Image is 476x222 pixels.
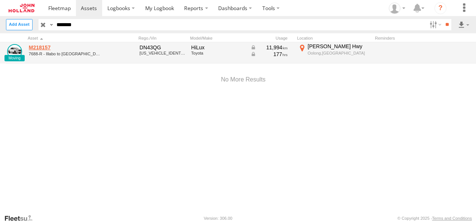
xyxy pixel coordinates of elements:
[297,43,372,63] label: Click to View Current Location
[249,36,294,41] div: Usage
[190,36,246,41] div: Model/Make
[4,215,39,222] a: Visit our Website
[191,51,245,55] div: Toyota
[48,19,54,30] label: Search Query
[308,50,371,56] div: Oolong,[GEOGRAPHIC_DATA]
[308,43,371,50] div: [PERSON_NAME] Hwy
[191,44,245,51] div: HiLux
[29,44,101,51] a: M218157
[29,52,101,56] div: undefined
[7,44,22,59] a: View Asset Details
[434,2,446,14] i: ?
[427,19,443,30] label: Search Filter Options
[432,216,472,221] a: Terms and Conditions
[140,44,186,51] div: DN43QG
[6,19,33,30] label: Create New Asset
[204,216,232,221] div: Version: 306.00
[140,51,186,55] div: MR0KA3CD106820074
[138,36,187,41] div: Rego./Vin
[457,19,470,30] label: Export results as...
[9,4,34,12] img: jhg-logo.svg
[28,36,103,41] div: Click to Sort
[375,36,431,41] div: Reminders
[297,36,372,41] div: Location
[250,51,288,58] div: Data from Vehicle CANbus
[250,44,288,51] div: Data from Vehicle CANbus
[397,216,472,221] div: © Copyright 2025 -
[2,2,41,14] a: Return to Dashboard
[386,3,408,14] div: Adam Dippie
